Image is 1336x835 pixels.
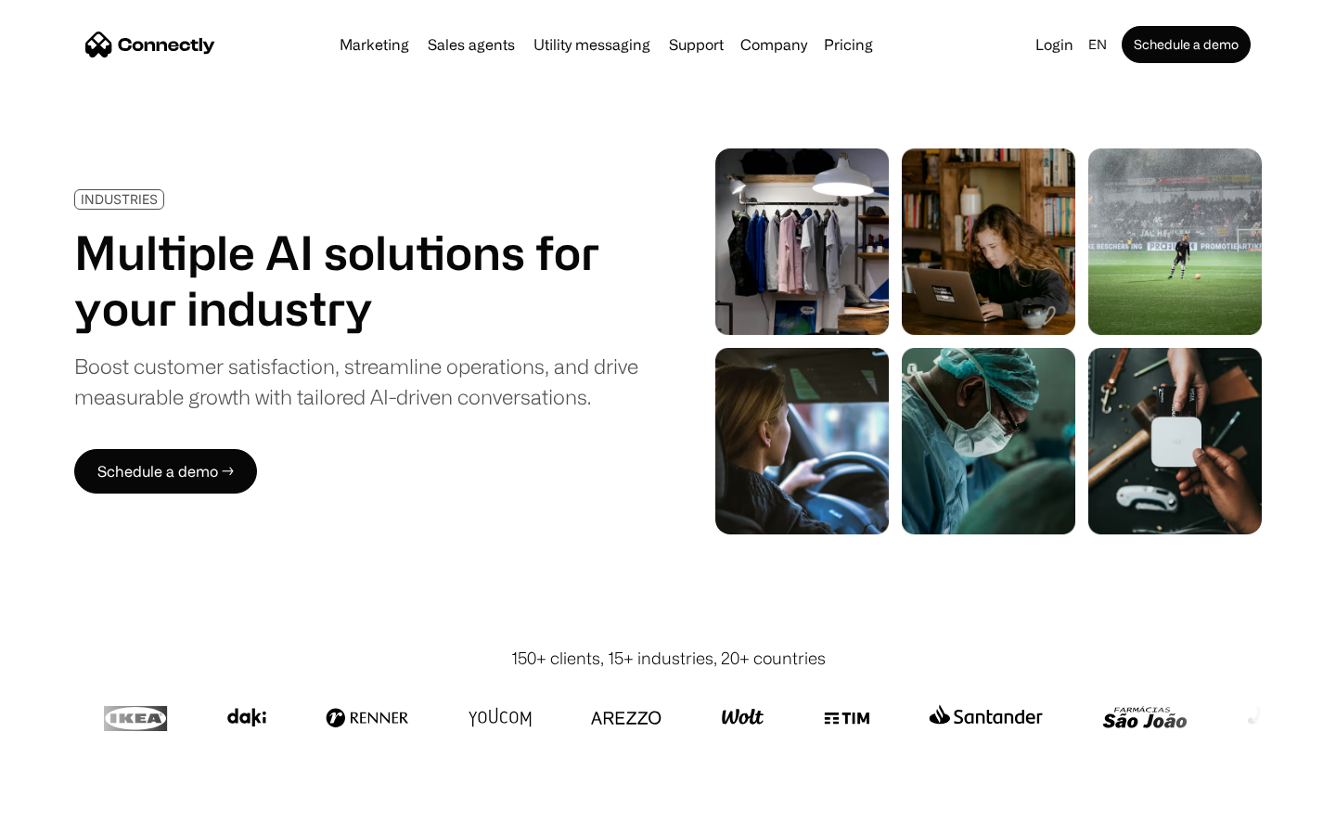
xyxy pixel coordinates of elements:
a: Schedule a demo → [74,449,257,494]
div: Company [740,32,807,58]
div: INDUSTRIES [81,192,158,206]
aside: Language selected: English [19,801,111,829]
div: en [1088,32,1107,58]
a: Login [1028,32,1081,58]
a: Pricing [816,37,880,52]
a: Marketing [332,37,417,52]
h1: Multiple AI solutions for your industry [74,225,638,336]
a: Utility messaging [526,37,658,52]
div: 150+ clients, 15+ industries, 20+ countries [511,646,826,671]
a: Support [662,37,731,52]
a: Schedule a demo [1122,26,1251,63]
ul: Language list [37,803,111,829]
a: Sales agents [420,37,522,52]
div: Boost customer satisfaction, streamline operations, and drive measurable growth with tailored AI-... [74,351,638,412]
